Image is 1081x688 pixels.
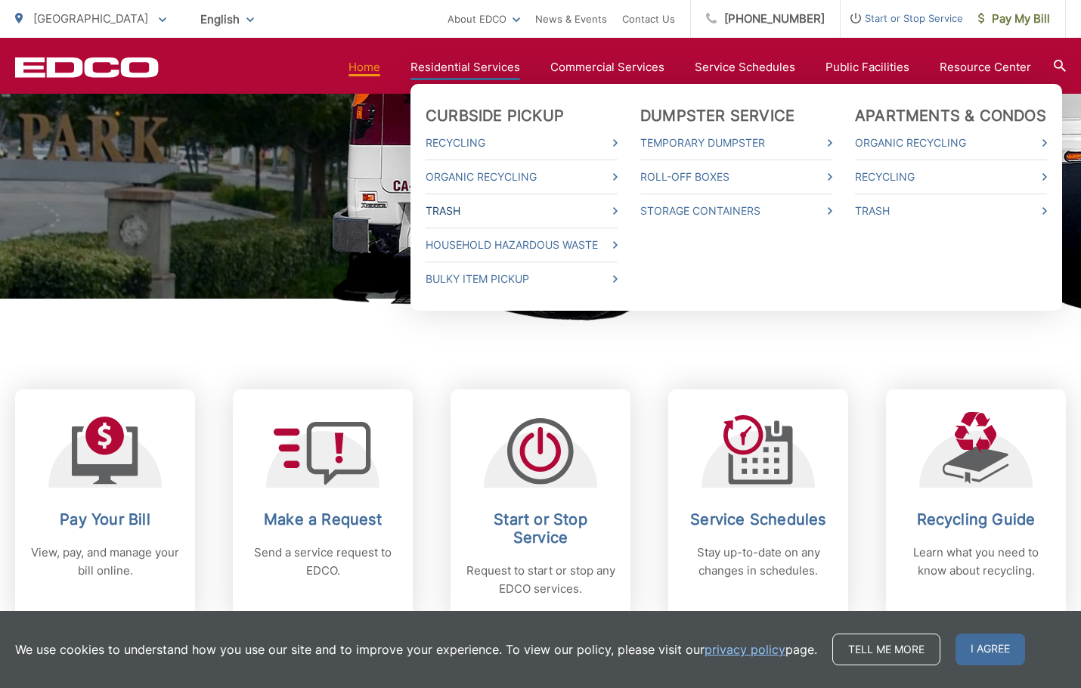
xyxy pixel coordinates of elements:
[448,10,520,28] a: About EDCO
[901,510,1051,528] h2: Recycling Guide
[832,634,940,665] a: Tell me more
[550,58,664,76] a: Commercial Services
[956,634,1025,665] span: I agree
[426,270,618,288] a: Bulky Item Pickup
[410,58,520,76] a: Residential Services
[886,389,1066,621] a: Recycling Guide Learn what you need to know about recycling.
[189,6,265,33] span: English
[426,236,618,254] a: Household Hazardous Waste
[15,389,195,621] a: Pay Your Bill View, pay, and manage your bill online.
[348,58,380,76] a: Home
[825,58,909,76] a: Public Facilities
[683,544,833,580] p: Stay up-to-date on any changes in schedules.
[622,10,675,28] a: Contact Us
[855,168,1047,186] a: Recycling
[248,510,398,528] h2: Make a Request
[248,544,398,580] p: Send a service request to EDCO.
[33,11,148,26] span: [GEOGRAPHIC_DATA]
[705,640,785,659] a: privacy policy
[640,107,794,125] a: Dumpster Service
[15,57,159,78] a: EDCD logo. Return to the homepage.
[640,168,832,186] a: Roll-Off Boxes
[901,544,1051,580] p: Learn what you need to know about recycling.
[978,10,1050,28] span: Pay My Bill
[855,202,1047,220] a: Trash
[426,168,618,186] a: Organic Recycling
[640,202,832,220] a: Storage Containers
[426,134,618,152] a: Recycling
[466,562,615,598] p: Request to start or stop any EDCO services.
[535,10,607,28] a: News & Events
[855,134,1047,152] a: Organic Recycling
[426,107,564,125] a: Curbside Pickup
[640,134,832,152] a: Temporary Dumpster
[940,58,1031,76] a: Resource Center
[15,640,817,659] p: We use cookies to understand how you use our site and to improve your experience. To view our pol...
[30,510,180,528] h2: Pay Your Bill
[683,510,833,528] h2: Service Schedules
[30,544,180,580] p: View, pay, and manage your bill online.
[668,389,848,621] a: Service Schedules Stay up-to-date on any changes in schedules.
[855,107,1046,125] a: Apartments & Condos
[466,510,615,547] h2: Start or Stop Service
[695,58,795,76] a: Service Schedules
[233,389,413,621] a: Make a Request Send a service request to EDCO.
[426,202,618,220] a: Trash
